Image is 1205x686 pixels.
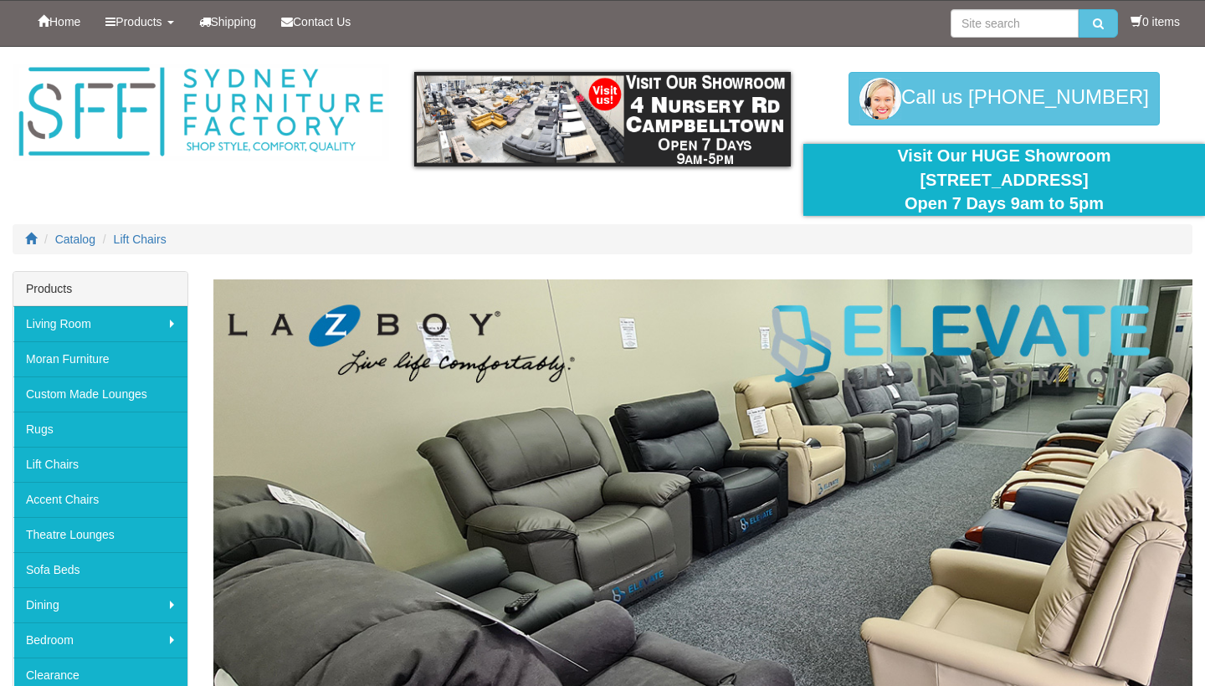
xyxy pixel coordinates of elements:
a: Catalog [55,233,95,246]
a: Theatre Lounges [13,517,187,552]
img: showroom.gif [414,72,791,166]
a: Dining [13,587,187,622]
a: Contact Us [269,1,363,43]
span: Contact Us [293,15,351,28]
img: Sydney Furniture Factory [13,64,389,161]
div: Products [13,272,187,306]
a: Custom Made Lounges [13,376,187,412]
a: Shipping [187,1,269,43]
input: Site search [951,9,1079,38]
a: Rugs [13,412,187,447]
li: 0 items [1131,13,1180,30]
a: Bedroom [13,622,187,658]
a: Moran Furniture [13,341,187,376]
a: Accent Chairs [13,482,187,517]
span: Shipping [211,15,257,28]
a: Home [25,1,93,43]
span: Products [115,15,162,28]
a: Lift Chairs [114,233,167,246]
a: Products [93,1,186,43]
a: Living Room [13,306,187,341]
span: Home [49,15,80,28]
a: Lift Chairs [13,447,187,482]
div: Visit Our HUGE Showroom [STREET_ADDRESS] Open 7 Days 9am to 5pm [816,144,1192,216]
a: Sofa Beds [13,552,187,587]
